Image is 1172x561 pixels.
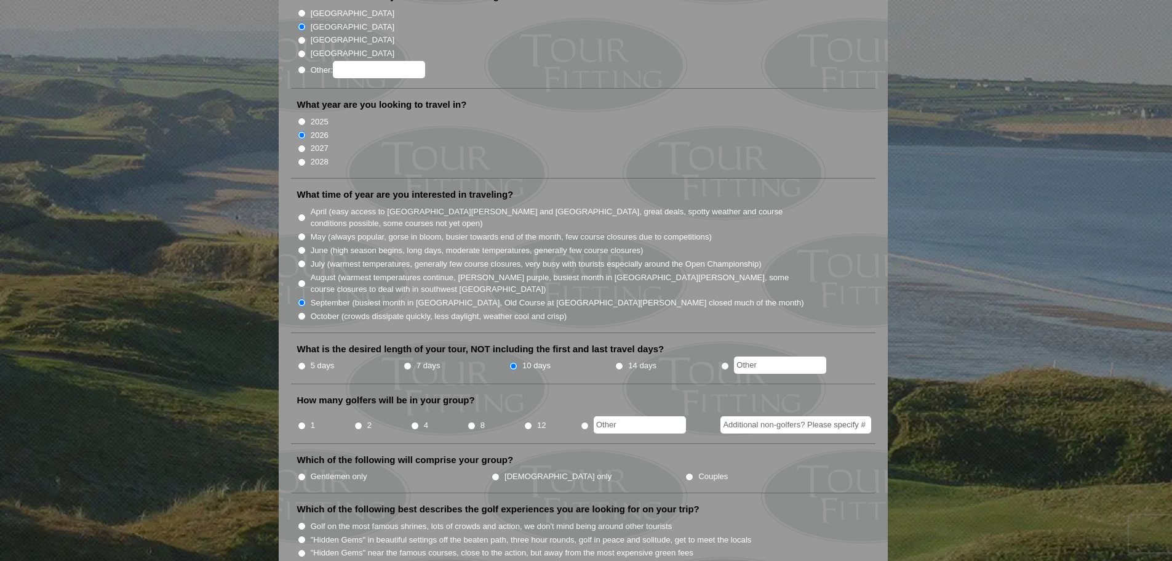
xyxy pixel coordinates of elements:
label: 2028 [311,156,329,168]
label: Couples [698,470,728,483]
label: 12 [537,419,546,432]
label: What time of year are you interested in traveling? [297,188,514,201]
label: How many golfers will be in your group? [297,394,475,406]
label: 2025 [311,116,329,128]
label: [GEOGRAPHIC_DATA] [311,34,394,46]
label: April (easy access to [GEOGRAPHIC_DATA][PERSON_NAME] and [GEOGRAPHIC_DATA], great deals, spotty w... [311,206,805,230]
label: Golf on the most famous shrines, lots of crowds and action, we don't mind being around other tour... [311,520,672,533]
label: 1 [311,419,315,432]
label: August (warmest temperatures continue, [PERSON_NAME] purple, busiest month in [GEOGRAPHIC_DATA][P... [311,272,805,296]
label: May (always popular, gorse in bloom, busier towards end of the month, few course closures due to ... [311,231,712,243]
label: October (crowds dissipate quickly, less daylight, weather cool and crisp) [311,310,567,323]
label: September (busiest month in [GEOGRAPHIC_DATA], Old Course at [GEOGRAPHIC_DATA][PERSON_NAME] close... [311,297,804,309]
label: Which of the following best describes the golf experiences you are looking for on your trip? [297,503,700,515]
label: 2027 [311,142,329,155]
input: Other [734,357,826,374]
input: Other [594,416,686,434]
label: 8 [480,419,485,432]
label: 4 [424,419,428,432]
label: [GEOGRAPHIC_DATA] [311,7,394,20]
label: [DEMOGRAPHIC_DATA] only [504,470,612,483]
label: 7 days [417,360,440,372]
label: "Hidden Gems" near the famous courses, close to the action, but away from the most expensive gree... [311,547,693,559]
label: [GEOGRAPHIC_DATA] [311,47,394,60]
label: What year are you looking to travel in? [297,99,467,111]
label: [GEOGRAPHIC_DATA] [311,21,394,33]
label: June (high season begins, long days, moderate temperatures, generally few course closures) [311,244,644,257]
label: 10 days [522,360,551,372]
label: 14 days [628,360,656,372]
input: Additional non-golfers? Please specify # [720,416,871,434]
label: 5 days [311,360,335,372]
label: 2026 [311,129,329,142]
input: Other: [333,61,425,78]
label: Other: [311,61,425,78]
label: Gentlemen only [311,470,367,483]
label: 2 [367,419,372,432]
label: "Hidden Gems" in beautiful settings off the beaten path, three hour rounds, golf in peace and sol... [311,534,752,546]
label: July (warmest temperatures, generally few course closures, very busy with tourists especially aro... [311,258,762,270]
label: What is the desired length of your tour, NOT including the first and last travel days? [297,343,664,355]
label: Which of the following will comprise your group? [297,454,514,466]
